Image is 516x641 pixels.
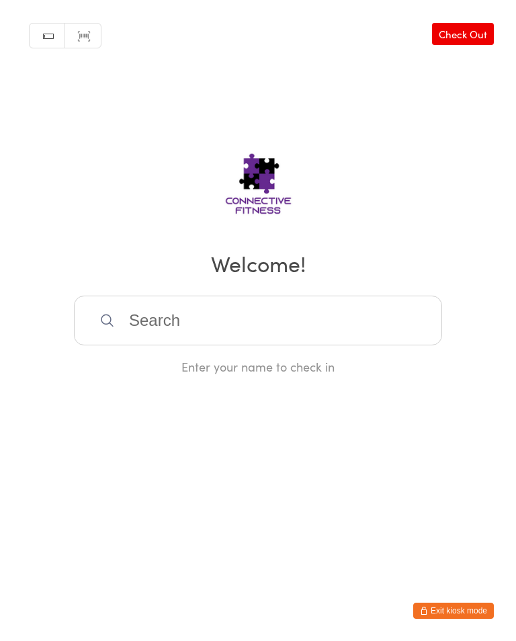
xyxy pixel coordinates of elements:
[183,128,334,229] img: Connective Fitness
[74,296,442,345] input: Search
[413,603,494,619] button: Exit kiosk mode
[432,23,494,45] a: Check Out
[74,358,442,375] div: Enter your name to check in
[13,248,503,278] h2: Welcome!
